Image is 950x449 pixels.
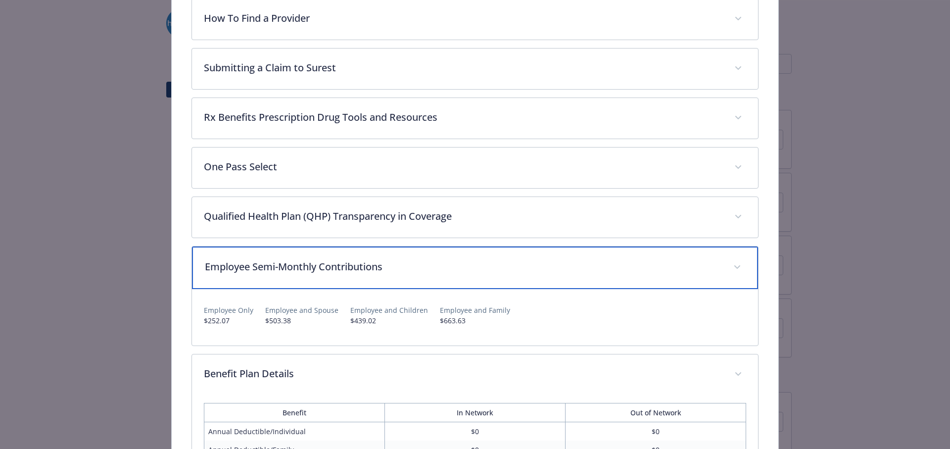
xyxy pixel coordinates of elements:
p: Qualified Health Plan (QHP) Transparency in Coverage [204,209,723,224]
p: Employee Semi-Monthly Contributions [205,259,722,274]
p: How To Find a Provider [204,11,723,26]
p: $663.63 [440,315,510,326]
p: Employee and Children [350,305,428,315]
p: Employee Only [204,305,253,315]
p: Benefit Plan Details [204,366,723,381]
div: Employee Semi-Monthly Contributions [192,289,759,346]
td: $0 [566,422,746,441]
p: Submitting a Claim to Surest [204,60,723,75]
p: $252.07 [204,315,253,326]
p: $439.02 [350,315,428,326]
div: One Pass Select [192,148,759,188]
p: Employee and Family [440,305,510,315]
p: One Pass Select [204,159,723,174]
p: $503.38 [265,315,338,326]
td: $0 [384,422,565,441]
div: Benefit Plan Details [192,354,759,395]
th: In Network [384,403,565,422]
div: Rx Benefits Prescription Drug Tools and Resources [192,98,759,139]
th: Out of Network [566,403,746,422]
td: Annual Deductible/Individual [204,422,384,441]
p: Rx Benefits Prescription Drug Tools and Resources [204,110,723,125]
th: Benefit [204,403,384,422]
div: Employee Semi-Monthly Contributions [192,247,759,289]
div: Qualified Health Plan (QHP) Transparency in Coverage [192,197,759,238]
p: Employee and Spouse [265,305,338,315]
div: Submitting a Claim to Surest [192,49,759,89]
